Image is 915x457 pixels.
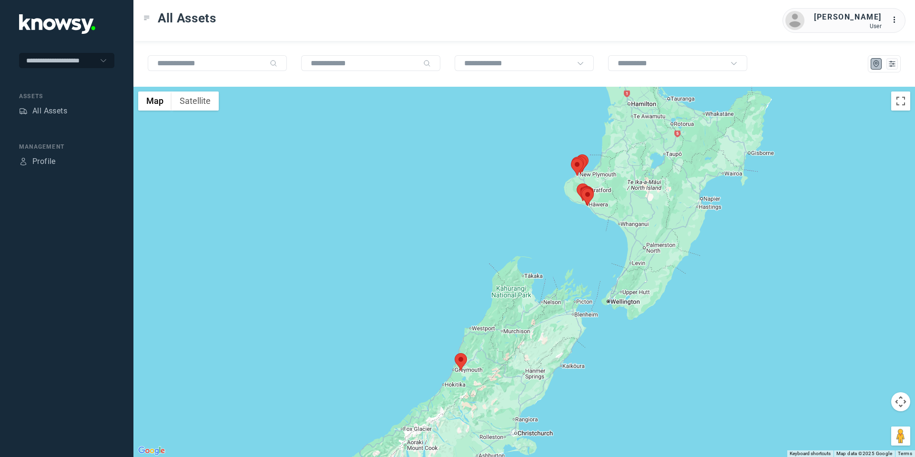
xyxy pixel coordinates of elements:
button: Keyboard shortcuts [790,450,831,457]
img: avatar.png [785,11,804,30]
img: Google [136,445,167,457]
span: Map data ©2025 Google [836,451,892,456]
img: Application Logo [19,14,95,34]
tspan: ... [892,16,901,23]
div: Assets [19,107,28,115]
div: Profile [19,157,28,166]
div: User [814,23,882,30]
span: All Assets [158,10,216,27]
a: Open this area in Google Maps (opens a new window) [136,445,167,457]
div: : [891,14,903,26]
div: Search [423,60,431,67]
a: Terms (opens in new tab) [898,451,912,456]
div: Assets [19,92,114,101]
div: Profile [32,156,56,167]
div: : [891,14,903,27]
button: Show street map [138,91,172,111]
button: Show satellite imagery [172,91,219,111]
div: List [888,60,896,68]
div: [PERSON_NAME] [814,11,882,23]
div: Management [19,142,114,151]
div: All Assets [32,105,67,117]
button: Drag Pegman onto the map to open Street View [891,427,910,446]
a: AssetsAll Assets [19,105,67,117]
button: Map camera controls [891,392,910,411]
button: Toggle fullscreen view [891,91,910,111]
a: ProfileProfile [19,156,56,167]
div: Map [872,60,881,68]
div: Search [270,60,277,67]
div: Toggle Menu [143,15,150,21]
